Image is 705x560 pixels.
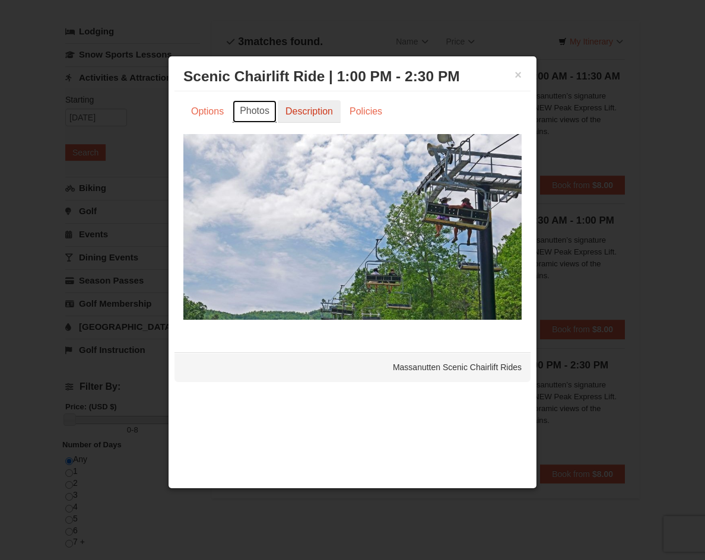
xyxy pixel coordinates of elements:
div: Massanutten Scenic Chairlift Rides [174,352,531,382]
a: Description [278,100,341,123]
h3: Scenic Chairlift Ride | 1:00 PM - 2:30 PM [183,68,522,85]
button: × [515,69,522,81]
a: Policies [342,100,390,123]
a: Options [183,100,231,123]
a: Photos [233,100,277,123]
img: 24896431-9-664d1467.jpg [183,134,522,319]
